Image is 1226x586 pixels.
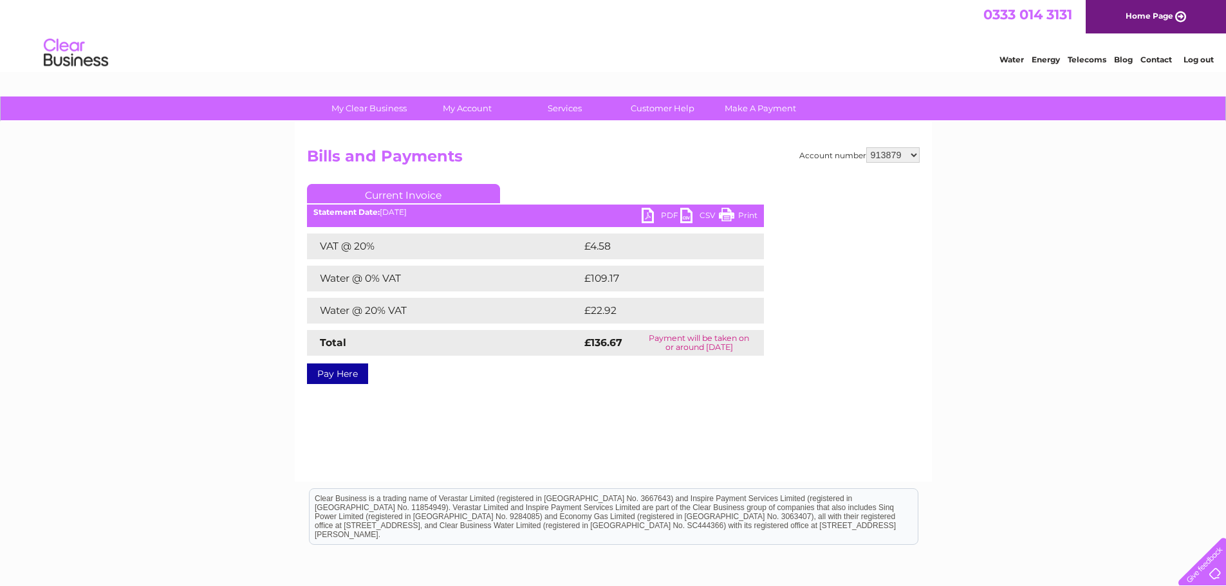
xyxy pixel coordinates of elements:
[307,266,581,291] td: Water @ 0% VAT
[719,208,757,226] a: Print
[1140,55,1172,64] a: Contact
[609,96,716,120] a: Customer Help
[1184,55,1214,64] a: Log out
[680,208,719,226] a: CSV
[1068,55,1106,64] a: Telecoms
[320,336,346,349] strong: Total
[1114,55,1133,64] a: Blog
[313,207,380,217] b: Statement Date:
[307,233,581,259] td: VAT @ 20%
[310,7,918,62] div: Clear Business is a trading name of Verastar Limited (registered in [GEOGRAPHIC_DATA] No. 3667643...
[43,33,109,73] img: logo.png
[414,96,520,120] a: My Account
[307,147,920,172] h2: Bills and Payments
[307,184,500,203] a: Current Invoice
[307,298,581,324] td: Water @ 20% VAT
[707,96,813,120] a: Make A Payment
[584,336,622,349] strong: £136.67
[642,208,680,226] a: PDF
[316,96,422,120] a: My Clear Business
[581,233,734,259] td: £4.58
[1032,55,1060,64] a: Energy
[799,147,920,163] div: Account number
[581,298,738,324] td: £22.92
[983,6,1072,23] a: 0333 014 3131
[635,330,764,356] td: Payment will be taken on or around [DATE]
[999,55,1024,64] a: Water
[307,363,368,384] a: Pay Here
[307,208,764,217] div: [DATE]
[512,96,618,120] a: Services
[581,266,739,291] td: £109.17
